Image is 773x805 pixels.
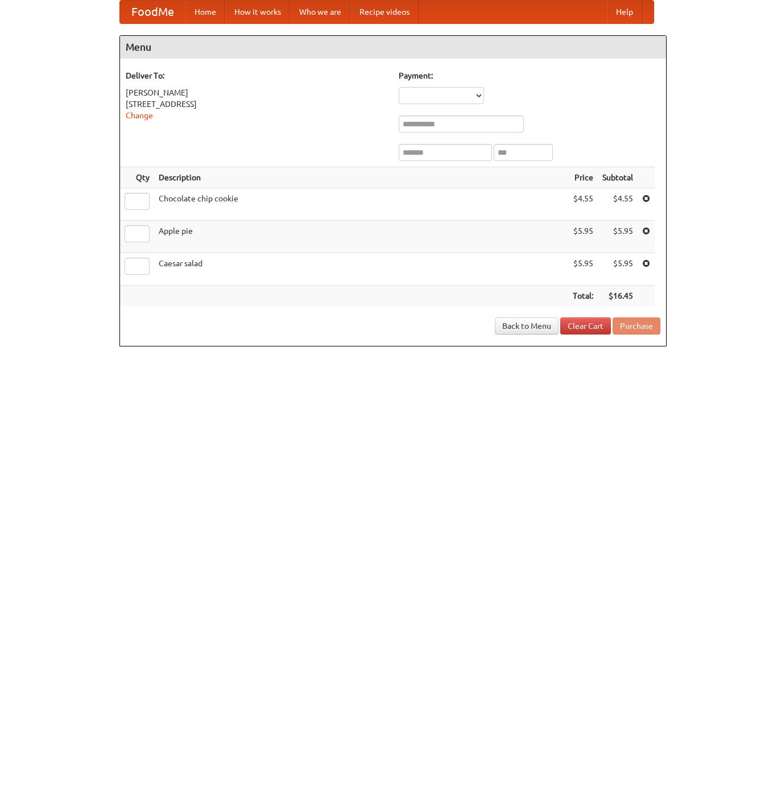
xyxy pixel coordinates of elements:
[290,1,350,23] a: Who we are
[598,286,638,307] th: $16.45
[560,317,611,335] a: Clear Cart
[225,1,290,23] a: How it works
[185,1,225,23] a: Home
[613,317,660,335] button: Purchase
[568,221,598,253] td: $5.95
[126,70,387,81] h5: Deliver To:
[568,286,598,307] th: Total:
[598,167,638,188] th: Subtotal
[120,1,185,23] a: FoodMe
[495,317,559,335] a: Back to Menu
[154,188,568,221] td: Chocolate chip cookie
[126,111,153,120] a: Change
[126,98,387,110] div: [STREET_ADDRESS]
[126,87,387,98] div: [PERSON_NAME]
[568,253,598,286] td: $5.95
[607,1,642,23] a: Help
[120,167,154,188] th: Qty
[350,1,419,23] a: Recipe videos
[598,188,638,221] td: $4.55
[120,36,666,59] h4: Menu
[399,70,660,81] h5: Payment:
[568,188,598,221] td: $4.55
[154,221,568,253] td: Apple pie
[568,167,598,188] th: Price
[154,253,568,286] td: Caesar salad
[598,221,638,253] td: $5.95
[154,167,568,188] th: Description
[598,253,638,286] td: $5.95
